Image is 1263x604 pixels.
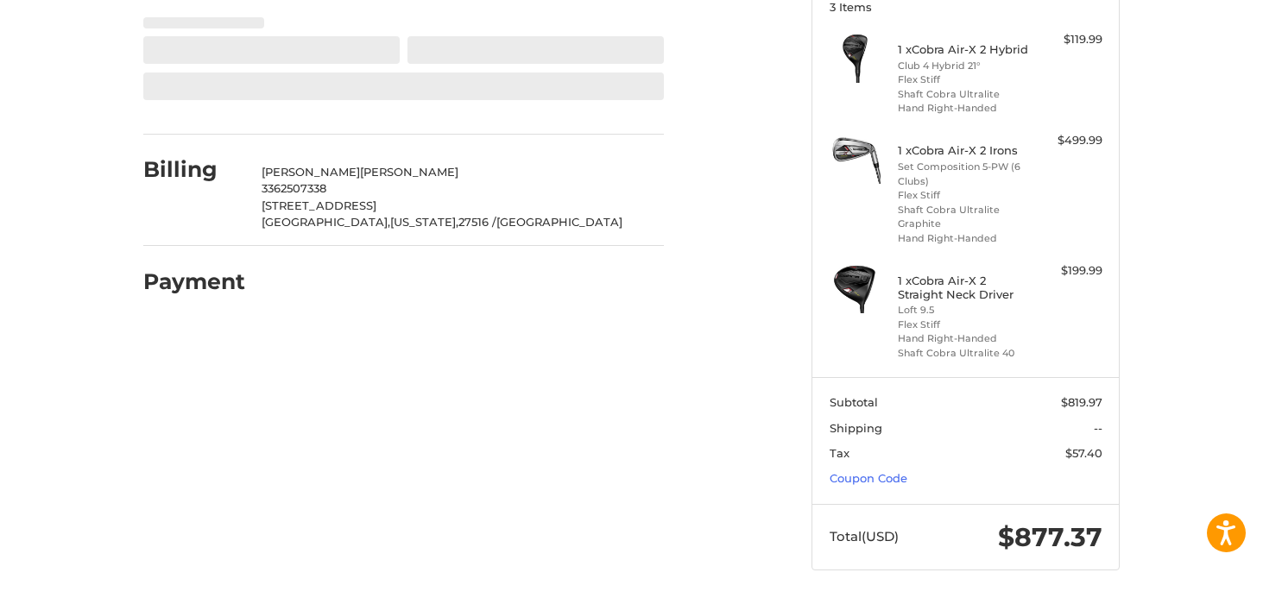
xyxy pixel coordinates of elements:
[898,318,1030,332] li: Flex Stiff
[898,160,1030,188] li: Set Composition 5-PW (6 Clubs)
[898,42,1030,56] h4: 1 x Cobra Air-X 2 Hybrid
[143,156,244,183] h2: Billing
[262,165,360,179] span: [PERSON_NAME]
[1061,395,1102,409] span: $819.97
[458,215,496,229] span: 27516 /
[898,72,1030,87] li: Flex Stiff
[898,101,1030,116] li: Hand Right-Handed
[360,165,458,179] span: [PERSON_NAME]
[1121,557,1263,604] iframe: Google Customer Reviews
[830,528,899,544] span: Total (USD)
[898,274,1030,302] h4: 1 x Cobra Air-X 2 Straight Neck Driver
[1034,262,1102,280] div: $199.99
[496,215,622,229] span: [GEOGRAPHIC_DATA]
[143,268,245,295] h2: Payment
[898,203,1030,231] li: Shaft Cobra Ultralite Graphite
[998,521,1102,553] span: $877.37
[898,143,1030,157] h4: 1 x Cobra Air-X 2 Irons
[1094,421,1102,435] span: --
[262,181,326,195] span: 3362507338
[830,421,882,435] span: Shipping
[1034,31,1102,48] div: $119.99
[898,59,1030,73] li: Club 4 Hybrid 21°
[898,346,1030,361] li: Shaft Cobra Ultralite 40
[1034,132,1102,149] div: $499.99
[262,198,376,212] span: [STREET_ADDRESS]
[262,215,390,229] span: [GEOGRAPHIC_DATA],
[898,331,1030,346] li: Hand Right-Handed
[898,303,1030,318] li: Loft 9.5
[830,446,849,460] span: Tax
[898,188,1030,203] li: Flex Stiff
[898,87,1030,102] li: Shaft Cobra Ultralite
[830,471,907,485] a: Coupon Code
[830,395,878,409] span: Subtotal
[390,215,458,229] span: [US_STATE],
[1065,446,1102,460] span: $57.40
[898,231,1030,246] li: Hand Right-Handed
